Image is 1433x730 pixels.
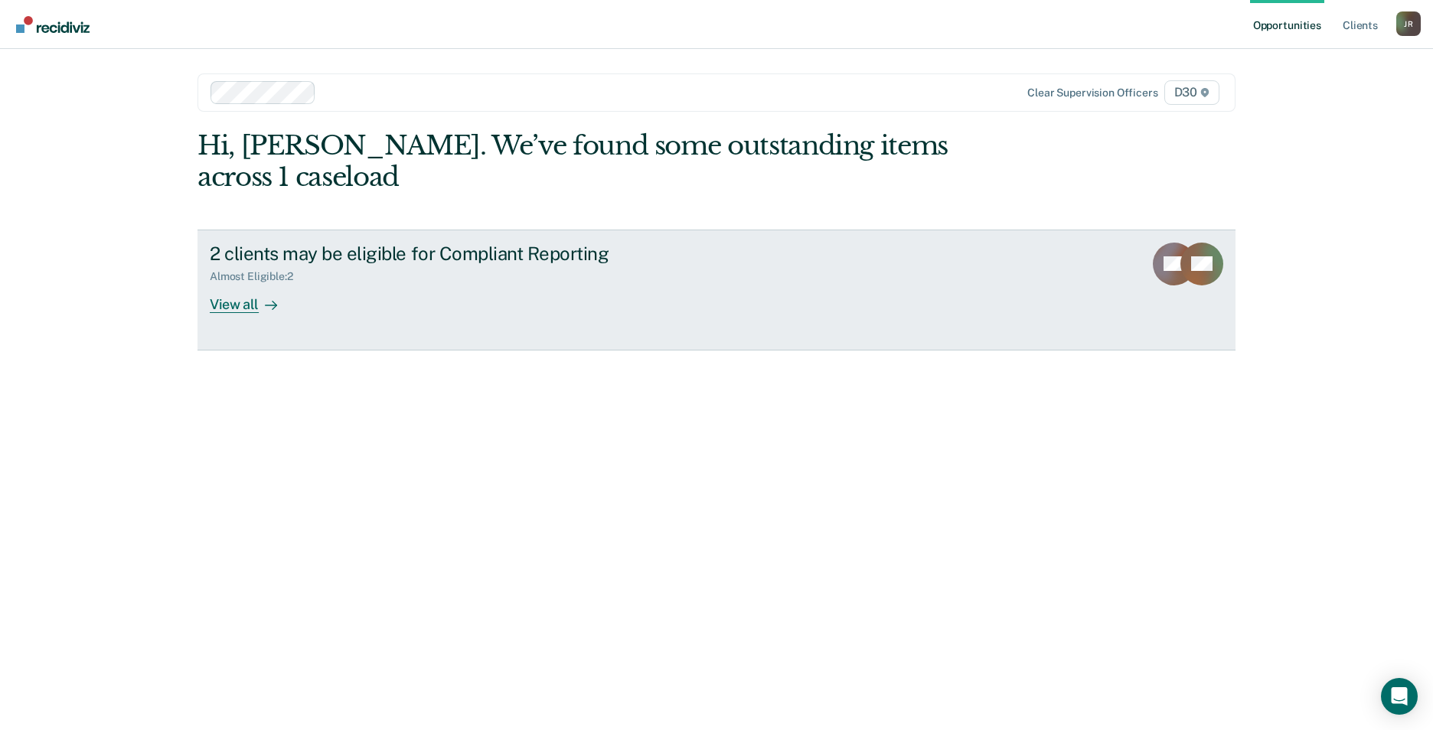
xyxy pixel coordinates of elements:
img: Recidiviz [16,16,90,33]
div: View all [210,283,295,313]
button: Profile dropdown button [1396,11,1421,36]
div: Hi, [PERSON_NAME]. We’ve found some outstanding items across 1 caseload [197,130,1028,193]
span: D30 [1164,80,1219,105]
a: 2 clients may be eligible for Compliant ReportingAlmost Eligible:2View all [197,230,1236,350]
div: Almost Eligible : 2 [210,270,305,283]
div: Open Intercom Messenger [1381,678,1418,715]
div: 2 clients may be eligible for Compliant Reporting [210,243,747,265]
div: J R [1396,11,1421,36]
div: Clear supervision officers [1027,86,1157,99]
